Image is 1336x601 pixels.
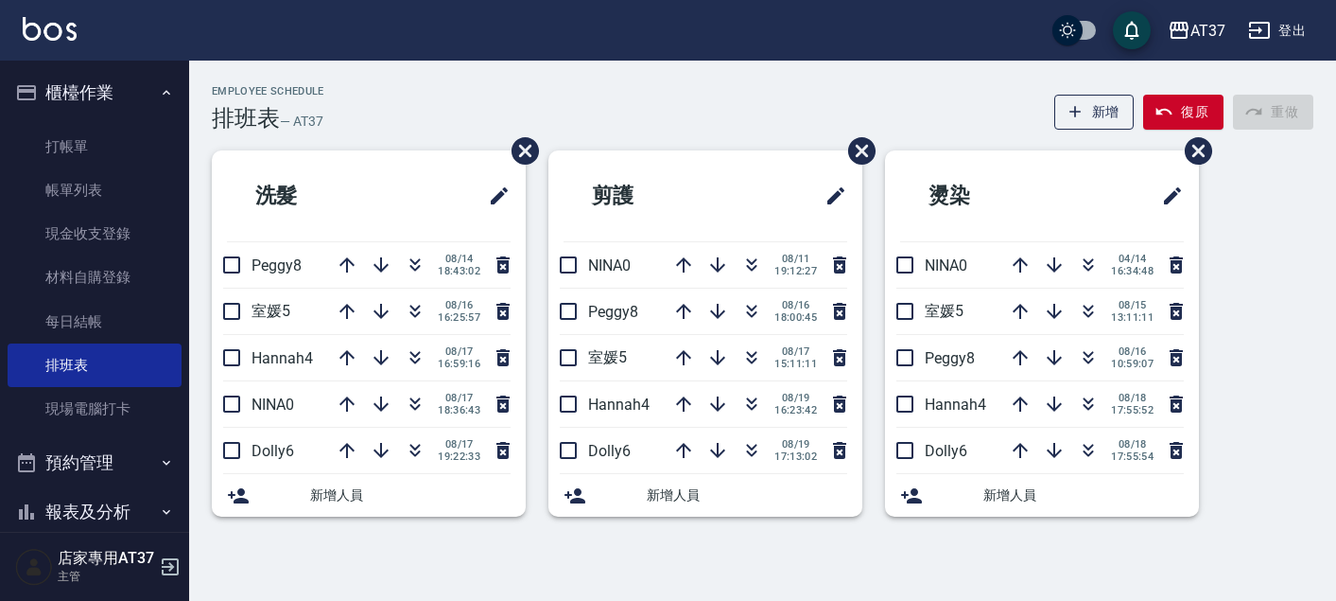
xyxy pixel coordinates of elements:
span: 16:25:57 [438,311,480,324]
span: Hannah4 [925,396,986,414]
a: 材料自購登錄 [8,256,182,299]
img: Person [15,548,53,586]
span: 17:55:52 [1111,404,1154,416]
span: 13:11:11 [1111,311,1154,324]
a: 打帳單 [8,125,182,168]
span: 刪除班表 [497,123,542,179]
span: 17:55:54 [1111,451,1154,463]
span: 室媛5 [588,348,627,366]
span: 室媛5 [252,302,290,320]
h5: 店家專用AT37 [58,549,154,568]
span: NINA0 [925,256,967,274]
span: 08/17 [438,438,480,451]
div: 新增人員 [212,474,526,517]
span: 新增人員 [647,486,847,505]
h2: 剪護 [564,162,737,230]
button: 復原 [1143,95,1223,130]
span: 18:00:45 [774,311,817,324]
span: Dolly6 [925,442,967,460]
span: Dolly6 [588,442,631,460]
span: 16:34:48 [1111,265,1154,277]
span: 19:12:27 [774,265,817,277]
p: 主管 [58,568,154,585]
span: 08/19 [774,392,817,404]
h2: 洗髮 [227,162,401,230]
span: 修改班表的標題 [813,173,847,219]
span: 19:22:33 [438,451,480,463]
span: 04/14 [1111,253,1154,265]
div: 新增人員 [548,474,862,517]
span: 18:36:43 [438,404,480,416]
button: 登出 [1241,13,1313,48]
button: 櫃檯作業 [8,68,182,117]
span: 17:13:02 [774,451,817,463]
span: 刪除班表 [1171,123,1215,179]
span: 08/15 [1111,299,1154,311]
button: 新增 [1054,95,1135,130]
button: AT37 [1160,11,1233,50]
a: 現金收支登錄 [8,212,182,256]
div: 新增人員 [885,474,1199,517]
a: 排班表 [8,344,182,387]
span: 刪除班表 [834,123,878,179]
span: 新增人員 [310,486,511,505]
button: save [1113,11,1151,49]
span: 08/16 [438,299,480,311]
span: 08/19 [774,438,817,451]
span: Dolly6 [252,442,294,460]
a: 每日結帳 [8,300,182,344]
img: Logo [23,17,77,41]
a: 現場電腦打卡 [8,387,182,431]
span: 08/14 [438,253,480,265]
span: Peggy8 [588,303,638,321]
span: Peggy8 [925,349,975,367]
span: NINA0 [252,396,294,414]
a: 帳單列表 [8,168,182,212]
span: 08/16 [1111,345,1154,358]
h2: 燙染 [900,162,1074,230]
div: AT37 [1190,19,1225,43]
h6: — AT37 [280,112,323,132]
button: 報表及分析 [8,487,182,537]
span: 08/16 [774,299,817,311]
span: 修改班表的標題 [477,173,511,219]
span: 室媛5 [925,302,963,320]
h2: Employee Schedule [212,85,324,97]
span: 15:11:11 [774,358,817,370]
span: NINA0 [588,256,631,274]
span: Peggy8 [252,256,302,274]
button: 預約管理 [8,438,182,487]
h3: 排班表 [212,105,280,132]
span: Hannah4 [252,349,313,367]
span: 08/11 [774,253,817,265]
span: 08/17 [438,392,480,404]
span: 16:23:42 [774,404,817,416]
span: 18:43:02 [438,265,480,277]
span: Hannah4 [588,396,650,414]
span: 08/17 [774,345,817,358]
span: 08/17 [438,345,480,358]
span: 10:59:07 [1111,358,1154,370]
span: 08/18 [1111,392,1154,404]
span: 修改班表的標題 [1150,173,1184,219]
span: 新增人員 [983,486,1184,505]
span: 16:59:16 [438,358,480,370]
span: 08/18 [1111,438,1154,451]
